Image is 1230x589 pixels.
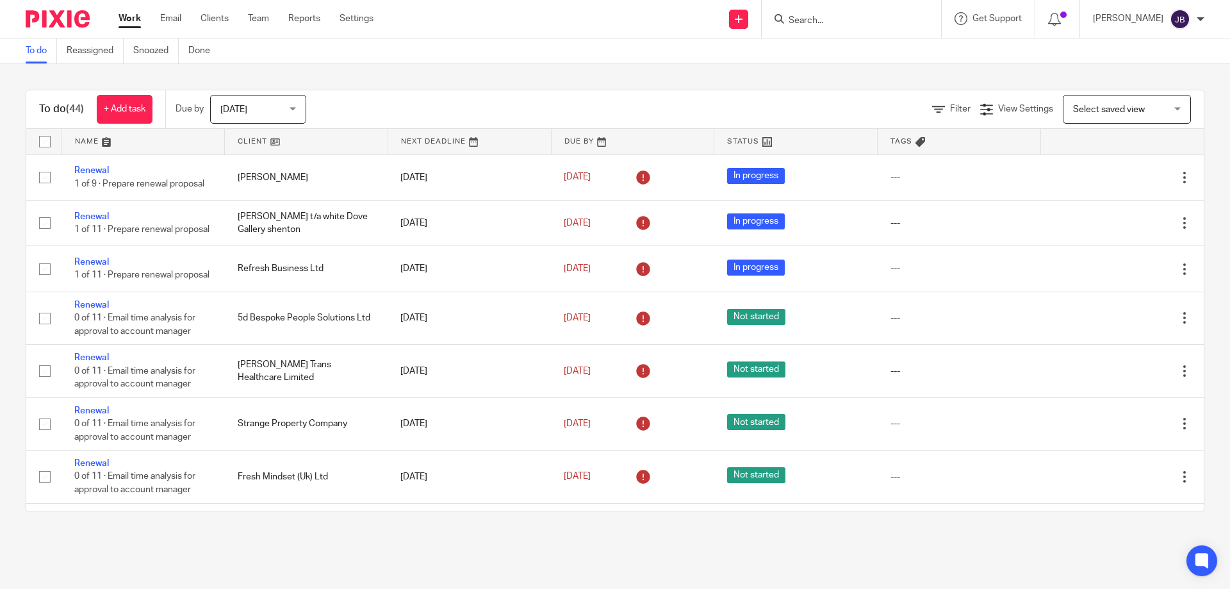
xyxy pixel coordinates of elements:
[727,309,785,325] span: Not started
[727,168,785,184] span: In progress
[225,292,388,344] td: 5d Bespoke People Solutions Ltd
[890,470,1028,483] div: ---
[787,15,903,27] input: Search
[74,353,109,362] a: Renewal
[26,38,57,63] a: To do
[160,12,181,25] a: Email
[74,225,209,234] span: 1 of 11 · Prepare renewal proposal
[564,264,591,273] span: [DATE]
[288,12,320,25] a: Reports
[890,217,1028,229] div: ---
[74,179,204,188] span: 1 of 9 · Prepare renewal proposal
[727,361,785,377] span: Not started
[74,258,109,267] a: Renewal
[176,103,204,115] p: Due by
[74,313,195,336] span: 0 of 11 · Email time analysis for approval to account manager
[890,138,912,145] span: Tags
[74,301,109,310] a: Renewal
[388,397,551,450] td: [DATE]
[225,345,388,397] td: [PERSON_NAME] Trans Healthcare Limited
[26,10,90,28] img: Pixie
[67,38,124,63] a: Reassigned
[388,503,551,556] td: [DATE]
[890,311,1028,324] div: ---
[74,419,195,442] span: 0 of 11 · Email time analysis for approval to account manager
[1170,9,1190,29] img: svg%3E
[727,260,785,276] span: In progress
[388,200,551,245] td: [DATE]
[225,246,388,292] td: Refresh Business Ltd
[388,345,551,397] td: [DATE]
[972,14,1022,23] span: Get Support
[201,12,229,25] a: Clients
[388,292,551,344] td: [DATE]
[66,104,84,114] span: (44)
[248,12,269,25] a: Team
[74,271,209,280] span: 1 of 11 · Prepare renewal proposal
[74,367,195,389] span: 0 of 11 · Email time analysis for approval to account manager
[564,472,591,481] span: [DATE]
[39,103,84,116] h1: To do
[220,105,247,114] span: [DATE]
[727,414,785,430] span: Not started
[97,95,152,124] a: + Add task
[564,219,591,228] span: [DATE]
[340,12,373,25] a: Settings
[388,154,551,200] td: [DATE]
[564,419,591,428] span: [DATE]
[133,38,179,63] a: Snoozed
[890,262,1028,275] div: ---
[727,213,785,229] span: In progress
[225,397,388,450] td: Strange Property Company
[388,451,551,503] td: [DATE]
[950,104,971,113] span: Filter
[225,503,388,556] td: The F Word Ltd
[998,104,1053,113] span: View Settings
[890,171,1028,184] div: ---
[388,246,551,292] td: [DATE]
[74,406,109,415] a: Renewal
[564,313,591,322] span: [DATE]
[1073,105,1145,114] span: Select saved view
[225,154,388,200] td: [PERSON_NAME]
[74,212,109,221] a: Renewal
[225,200,388,245] td: [PERSON_NAME] t/a white Dove Gallery shenton
[1093,12,1163,25] p: [PERSON_NAME]
[119,12,141,25] a: Work
[188,38,220,63] a: Done
[74,166,109,175] a: Renewal
[890,365,1028,377] div: ---
[564,367,591,376] span: [DATE]
[890,417,1028,430] div: ---
[564,173,591,182] span: [DATE]
[74,459,109,468] a: Renewal
[727,467,785,483] span: Not started
[74,472,195,495] span: 0 of 11 · Email time analysis for approval to account manager
[225,451,388,503] td: Fresh Mindset (Uk) Ltd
